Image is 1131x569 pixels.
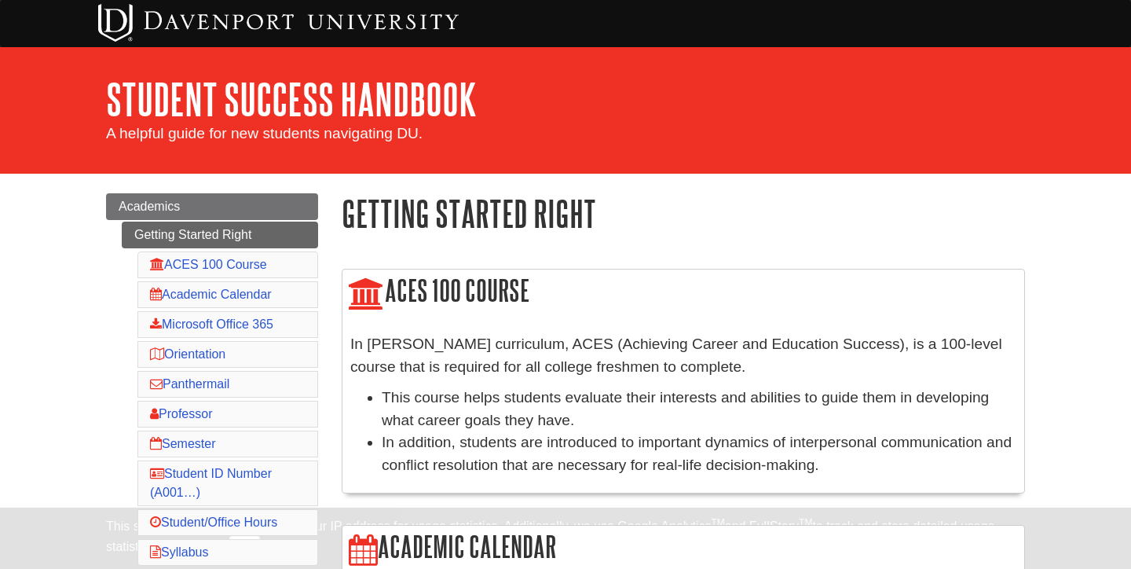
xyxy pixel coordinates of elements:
a: Syllabus [150,545,208,559]
h2: ACES 100 Course [342,270,1024,314]
a: Academics [106,193,318,220]
a: Student/Office Hours [150,516,277,529]
span: Academics [119,200,180,213]
a: Panthermail [150,377,229,391]
p: In [PERSON_NAME] curriculum, ACES (Achieving Career and Education Success), is a 100-level course... [350,333,1016,379]
a: Getting Started Right [122,222,318,248]
a: Student ID Number (A001…) [150,467,272,499]
a: Orientation [150,347,225,361]
img: Davenport University [98,4,459,42]
a: Professor [150,407,212,420]
li: In addition, students are introduced to important dynamics of interpersonal communication and con... [382,431,1016,477]
a: Semester [150,437,215,450]
span: A helpful guide for new students navigating DU. [106,125,423,141]
a: Academic Calendar [150,288,272,301]
a: Student Success Handbook [106,75,477,123]
a: ACES 100 Course [150,258,267,271]
li: This course helps students evaluate their interests and abilities to guide them in developing wha... [382,387,1016,432]
a: Microsoft Office 365 [150,318,273,331]
h1: Getting Started Right [342,193,1025,233]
